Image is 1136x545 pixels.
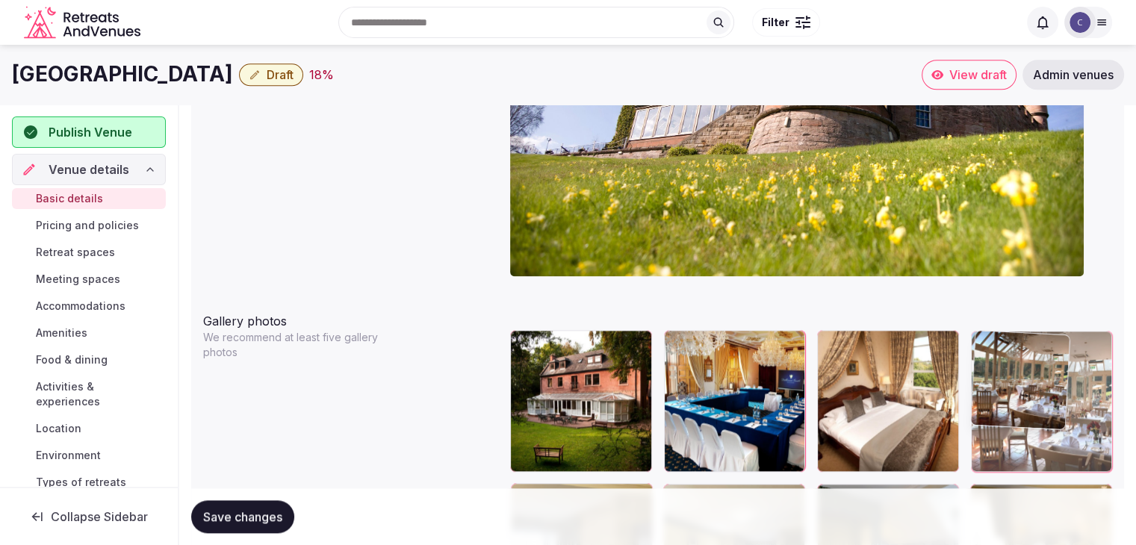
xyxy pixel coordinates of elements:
[817,330,959,472] div: Themed_Bedroom3_P.jpg
[12,445,166,466] a: Environment
[12,242,166,263] a: Retreat spaces
[12,60,233,89] h1: [GEOGRAPHIC_DATA]
[1022,60,1124,90] a: Admin venues
[203,306,498,330] div: Gallery photos
[24,6,143,40] svg: Retreats and Venues company logo
[309,66,334,84] div: 18 %
[36,421,81,436] span: Location
[12,296,166,317] a: Accommodations
[971,331,1070,429] img: Dalhousie_Castle0201_P.jpg
[49,123,132,141] span: Publish Venue
[267,67,294,82] span: Draft
[12,349,166,370] a: Food & dining
[36,475,126,490] span: Types of retreats
[36,245,115,260] span: Retreat spaces
[36,299,125,314] span: Accommodations
[12,472,166,493] a: Types of retreats
[12,500,166,533] button: Collapse Sidebar
[36,379,160,409] span: Activities & experiences
[664,330,806,472] div: Dalhousie_Castle0161_P.jpg
[510,330,652,472] div: Castle_Rocks_2_P.jpg
[1070,12,1090,33] img: Catherine Mesina
[191,500,294,533] button: Save changes
[762,15,789,30] span: Filter
[922,60,1016,90] a: View draft
[24,6,143,40] a: Visit the homepage
[971,331,1113,473] div: Dalhousie_Castle0201_P.jpg
[309,66,334,84] button: 18%
[12,116,166,148] button: Publish Venue
[36,352,108,367] span: Food & dining
[12,215,166,236] a: Pricing and policies
[49,161,129,178] span: Venue details
[36,272,120,287] span: Meeting spaces
[36,191,103,206] span: Basic details
[12,269,166,290] a: Meeting spaces
[36,448,101,463] span: Environment
[949,67,1007,82] span: View draft
[12,418,166,439] a: Location
[12,376,166,412] a: Activities & experiences
[1033,67,1114,82] span: Admin venues
[12,323,166,343] a: Amenities
[203,330,394,360] p: We recommend at least five gallery photos
[752,8,820,37] button: Filter
[203,509,282,524] span: Save changes
[12,188,166,209] a: Basic details
[51,509,148,524] span: Collapse Sidebar
[239,63,303,86] button: Draft
[36,326,87,340] span: Amenities
[36,218,139,233] span: Pricing and policies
